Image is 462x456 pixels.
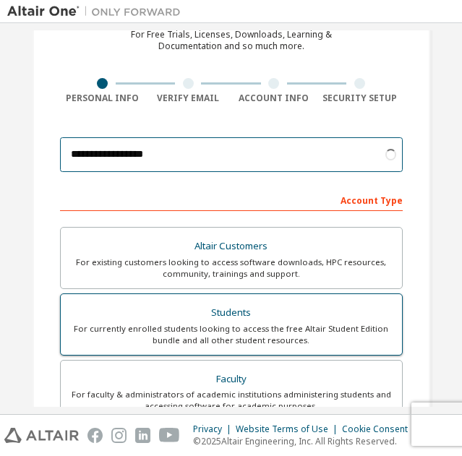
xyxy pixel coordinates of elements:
div: Faculty [69,369,393,390]
div: Account Type [60,188,403,211]
div: Personal Info [60,93,146,104]
img: facebook.svg [87,428,103,443]
img: Altair One [7,4,188,19]
img: youtube.svg [159,428,180,443]
div: Security Setup [317,93,403,104]
div: For currently enrolled students looking to access the free Altair Student Edition bundle and all ... [69,323,393,346]
div: Verify Email [145,93,231,104]
p: © 2025 Altair Engineering, Inc. All Rights Reserved. [193,435,416,447]
div: Altair Customers [69,236,393,257]
div: Privacy [193,423,236,435]
div: For existing customers looking to access software downloads, HPC resources, community, trainings ... [69,257,393,280]
img: instagram.svg [111,428,127,443]
div: For faculty & administrators of academic institutions administering students and accessing softwa... [69,389,393,412]
div: Account Info [231,93,317,104]
img: altair_logo.svg [4,428,79,443]
img: linkedin.svg [135,428,150,443]
div: Website Terms of Use [236,423,342,435]
div: Students [69,303,393,323]
div: Cookie Consent [342,423,416,435]
div: For Free Trials, Licenses, Downloads, Learning & Documentation and so much more. [131,29,332,52]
